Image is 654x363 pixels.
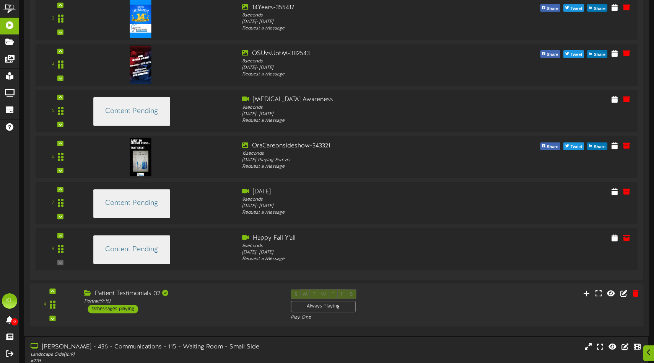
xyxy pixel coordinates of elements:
[569,143,584,151] span: Tweet
[11,318,18,325] span: 0
[242,209,482,216] div: Request a Message
[569,5,584,13] span: Tweet
[563,142,584,150] button: Tweet
[31,343,279,352] div: [PERSON_NAME] - 436 - Communications - 115 - Waiting Room - Small Side
[84,298,279,305] div: Portrait ( 9:16 )
[242,25,482,32] div: Request a Message
[242,12,482,19] div: 8 seconds
[592,5,607,13] span: Share
[242,249,482,256] div: [DATE] - [DATE]
[105,200,158,208] h4: Content Pending
[105,246,158,253] h4: Content Pending
[592,51,607,59] span: Share
[242,111,482,117] div: [DATE] - [DATE]
[242,19,482,25] div: [DATE] - [DATE]
[52,246,54,252] div: 8
[242,196,482,203] div: 8 seconds
[242,164,482,170] div: Request a Message
[31,352,279,358] div: Landscape Side ( 16:9 )
[242,71,482,78] div: Request a Message
[242,150,482,157] div: 15 seconds
[569,51,584,59] span: Tweet
[540,4,560,12] button: Share
[52,154,54,160] div: 6
[242,65,482,71] div: [DATE] - [DATE]
[242,49,482,58] div: OSUvsUofM-382543
[545,51,560,59] span: Share
[242,104,482,111] div: 8 seconds
[587,142,607,150] button: Share
[545,5,560,13] span: Share
[242,203,482,209] div: [DATE] - [DATE]
[88,305,138,313] div: 13 messages playing
[130,138,151,176] img: 6eaf9b68-b567-4bd1-92fc-424468cd0e3b.jpg
[242,256,482,262] div: Request a Message
[587,50,607,58] button: Share
[84,289,279,298] div: Patient Testimonials 02
[563,4,584,12] button: Tweet
[242,95,482,104] div: [MEDICAL_DATA] Awareness
[563,50,584,58] button: Tweet
[242,242,482,249] div: 8 seconds
[242,188,482,196] div: [DATE]
[291,314,434,320] div: Play One
[587,4,607,12] button: Share
[2,293,17,309] div: KL
[242,58,482,65] div: 8 seconds
[242,142,482,150] div: OraCareonsideshow-343321
[545,143,560,151] span: Share
[130,46,151,84] img: bddf6659-d6de-4e74-bd0b-6f30e0beb1c0.jpg
[291,301,355,312] div: Always Playing
[105,108,158,115] h4: Content Pending
[242,118,482,124] div: Request a Message
[242,157,482,164] div: [DATE] - Playing Forever
[242,3,482,12] div: 14Years-355417
[540,142,560,150] button: Share
[592,143,607,151] span: Share
[242,234,482,242] div: Happy Fall Y'all
[540,50,560,58] button: Share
